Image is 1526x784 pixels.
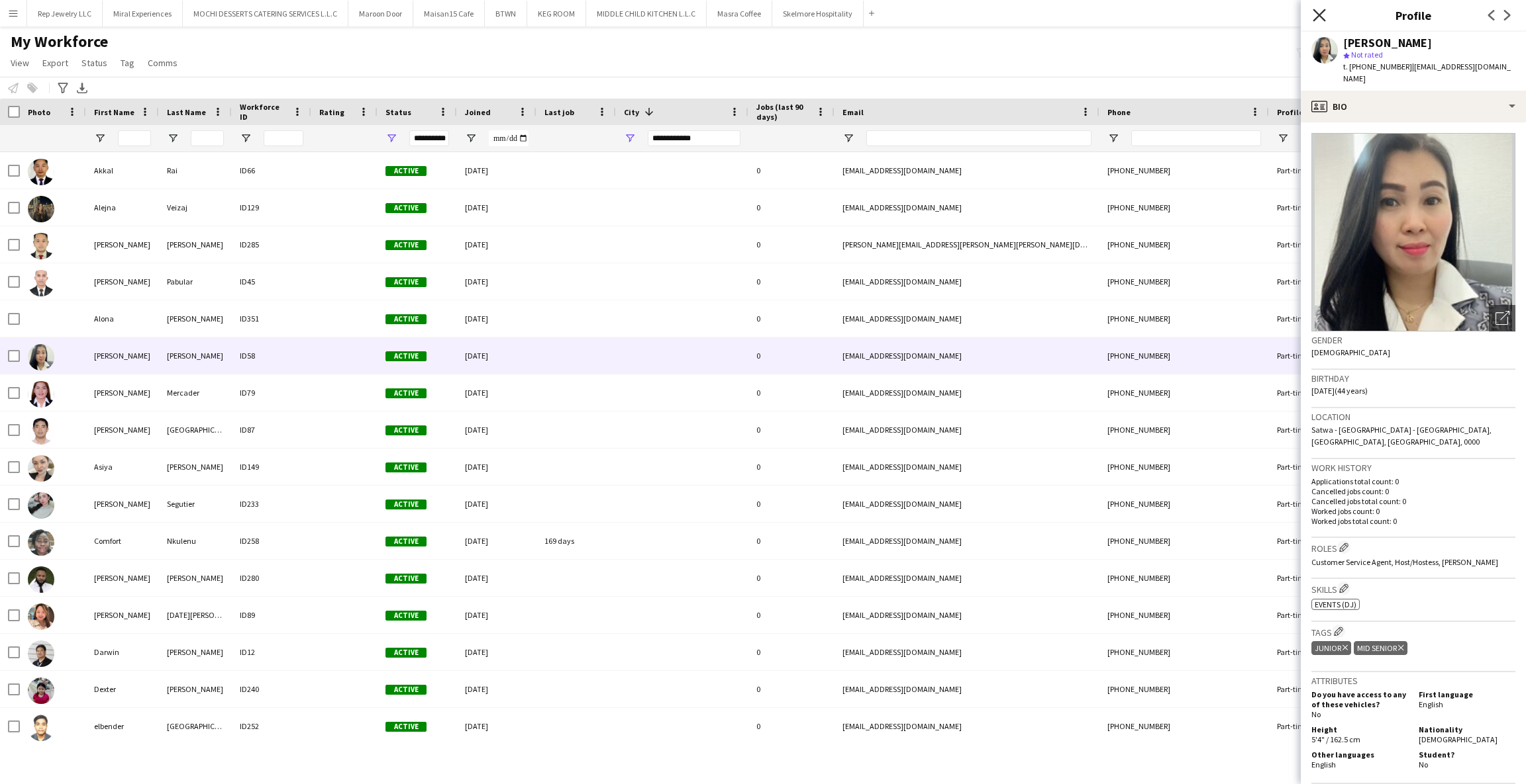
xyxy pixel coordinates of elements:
div: [DATE] [457,597,536,633]
div: [DATE] [457,337,536,374]
div: Nkulenu [159,523,232,559]
div: [PERSON_NAME] [159,560,232,596]
h3: Location [1311,411,1515,423]
div: [EMAIL_ADDRESS][DOMAIN_NAME] [835,263,1099,300]
span: Active [385,574,427,584]
span: View [11,57,29,69]
div: [PHONE_NUMBER] [1099,523,1269,559]
div: [PHONE_NUMBER] [1099,597,1269,633]
span: Status [81,57,107,69]
span: First Name [94,107,134,117]
div: [EMAIL_ADDRESS][DOMAIN_NAME] [835,486,1099,522]
button: Open Filter Menu [385,132,397,144]
app-action-btn: Export XLSX [74,80,90,96]
div: [EMAIL_ADDRESS][DOMAIN_NAME] [835,189,1099,226]
a: Tag [115,54,140,71]
div: Part-time Crew [1269,671,1354,707]
div: [PHONE_NUMBER] [1099,671,1269,707]
img: Crew avatar or photo [1311,133,1515,331]
div: Open photos pop-in [1489,305,1515,331]
div: [DATE] [457,189,536,226]
div: Bio [1301,91,1526,122]
span: City [624,107,639,117]
div: Part-time Crew [1269,412,1354,448]
div: 0 [748,226,835,263]
span: English [1311,760,1336,769]
h5: Nationality [1419,724,1515,734]
span: [DEMOGRAPHIC_DATA] [1311,347,1390,357]
button: Maisan15 Cafe [413,1,485,26]
button: MOCHI DESSERTS CATERING SERVICES L.L.C [183,1,348,26]
span: Export [42,57,68,69]
div: Part-time Crew [1269,597,1354,633]
div: [EMAIL_ADDRESS][DOMAIN_NAME] [835,337,1099,374]
div: [PHONE_NUMBER] [1099,449,1269,485]
div: [EMAIL_ADDRESS][DOMAIN_NAME] [835,412,1099,448]
a: Status [76,54,113,71]
div: [PHONE_NUMBER] [1099,486,1269,522]
div: ID258 [232,523,311,559]
div: Part-time Crew [1269,449,1354,485]
div: Alejna [86,189,159,226]
button: Open Filter Menu [465,132,477,144]
span: Not rated [1351,50,1383,60]
span: My Workforce [11,32,108,52]
div: ID89 [232,597,311,633]
span: Active [385,462,427,472]
img: Comfort Nkulenu [28,529,54,556]
div: Part-time Crew [1269,634,1354,670]
div: [PHONE_NUMBER] [1099,708,1269,744]
span: Active [385,166,427,176]
div: [PERSON_NAME] [86,374,159,411]
p: Applications total count: 0 [1311,476,1515,486]
div: [PHONE_NUMBER] [1099,226,1269,263]
h5: First language [1419,689,1515,699]
button: Open Filter Menu [624,132,636,144]
div: [GEOGRAPHIC_DATA] [159,708,232,744]
div: [DATE] [457,226,536,263]
div: [EMAIL_ADDRESS][DOMAIN_NAME] [835,300,1099,337]
img: Arvin Loreto [28,418,54,445]
button: Open Filter Menu [1277,132,1289,144]
div: [DATE] [457,449,536,485]
img: Anıta Mercader [28,381,54,408]
div: elbender [86,708,159,744]
span: Active [385,500,427,509]
div: 0 [748,597,835,633]
p: Cancelled jobs count: 0 [1311,486,1515,496]
div: [EMAIL_ADDRESS][DOMAIN_NAME] [835,152,1099,189]
span: Active [385,277,427,287]
div: ID58 [232,337,311,374]
div: Part-time Crew [1269,560,1354,596]
div: [DATE] [457,560,536,596]
div: [PHONE_NUMBER] [1099,300,1269,337]
span: Active [385,425,427,435]
span: Workforce ID [240,102,287,122]
span: Customer Service Agent, Host/Hostess, [PERSON_NAME] [1311,557,1498,567]
div: 169 days [536,523,616,559]
div: [DATE] [457,523,536,559]
span: Email [842,107,864,117]
span: Comms [148,57,178,69]
div: [DATE] [457,374,536,411]
button: Open Filter Menu [842,132,854,144]
div: Part-time Crew [1269,189,1354,226]
span: Active [385,314,427,324]
div: 0 [748,486,835,522]
span: Active [385,388,427,398]
div: 0 [748,337,835,374]
input: First Name Filter Input [118,130,151,146]
div: 0 [748,560,835,596]
div: ID149 [232,449,311,485]
div: ID233 [232,486,311,522]
span: t. [PHONE_NUMBER] [1343,62,1412,71]
div: [EMAIL_ADDRESS][DOMAIN_NAME] [835,597,1099,633]
div: 0 [748,374,835,411]
div: 0 [748,412,835,448]
div: Segutier [159,486,232,522]
button: MIDDLE CHILD KITCHEN L.L.C [586,1,707,26]
div: Dexter [86,671,159,707]
div: Alona [86,300,159,337]
h5: Height [1311,724,1408,734]
div: [PHONE_NUMBER] [1099,337,1269,374]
